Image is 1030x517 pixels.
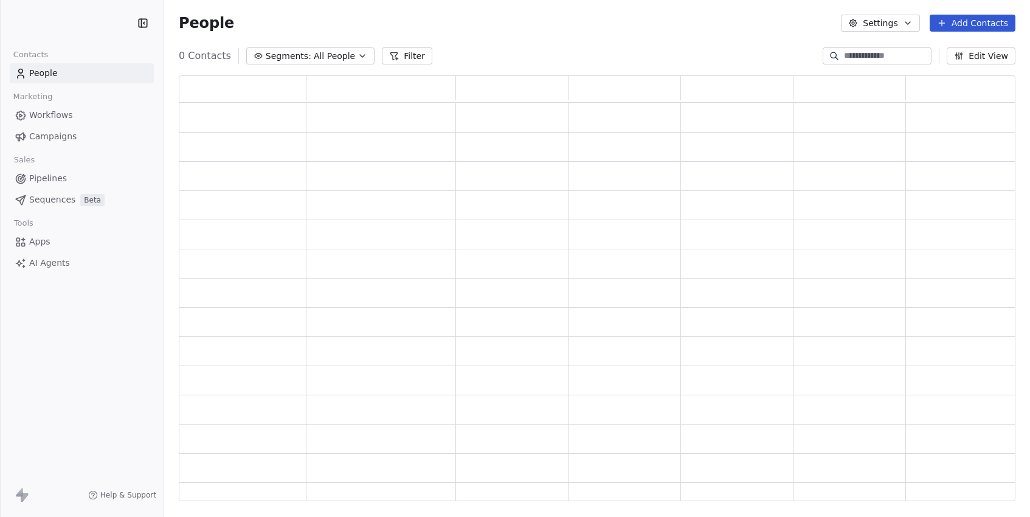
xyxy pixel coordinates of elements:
[10,105,154,125] a: Workflows
[179,14,234,32] span: People
[314,50,355,63] span: All People
[9,151,40,169] span: Sales
[29,193,75,206] span: Sequences
[10,190,154,210] a: SequencesBeta
[29,67,58,80] span: People
[29,109,73,122] span: Workflows
[100,490,156,500] span: Help & Support
[88,490,156,500] a: Help & Support
[947,47,1015,64] button: Edit View
[10,168,154,189] a: Pipelines
[29,235,50,248] span: Apps
[179,103,1018,502] div: grid
[179,49,231,63] span: 0 Contacts
[930,15,1015,32] button: Add Contacts
[841,15,919,32] button: Settings
[29,130,77,143] span: Campaigns
[266,50,311,63] span: Segments:
[382,47,432,64] button: Filter
[10,127,154,147] a: Campaigns
[10,63,154,83] a: People
[8,88,58,106] span: Marketing
[29,257,70,269] span: AI Agents
[8,46,54,64] span: Contacts
[10,253,154,273] a: AI Agents
[9,214,38,232] span: Tools
[80,194,105,206] span: Beta
[29,172,67,185] span: Pipelines
[10,232,154,252] a: Apps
